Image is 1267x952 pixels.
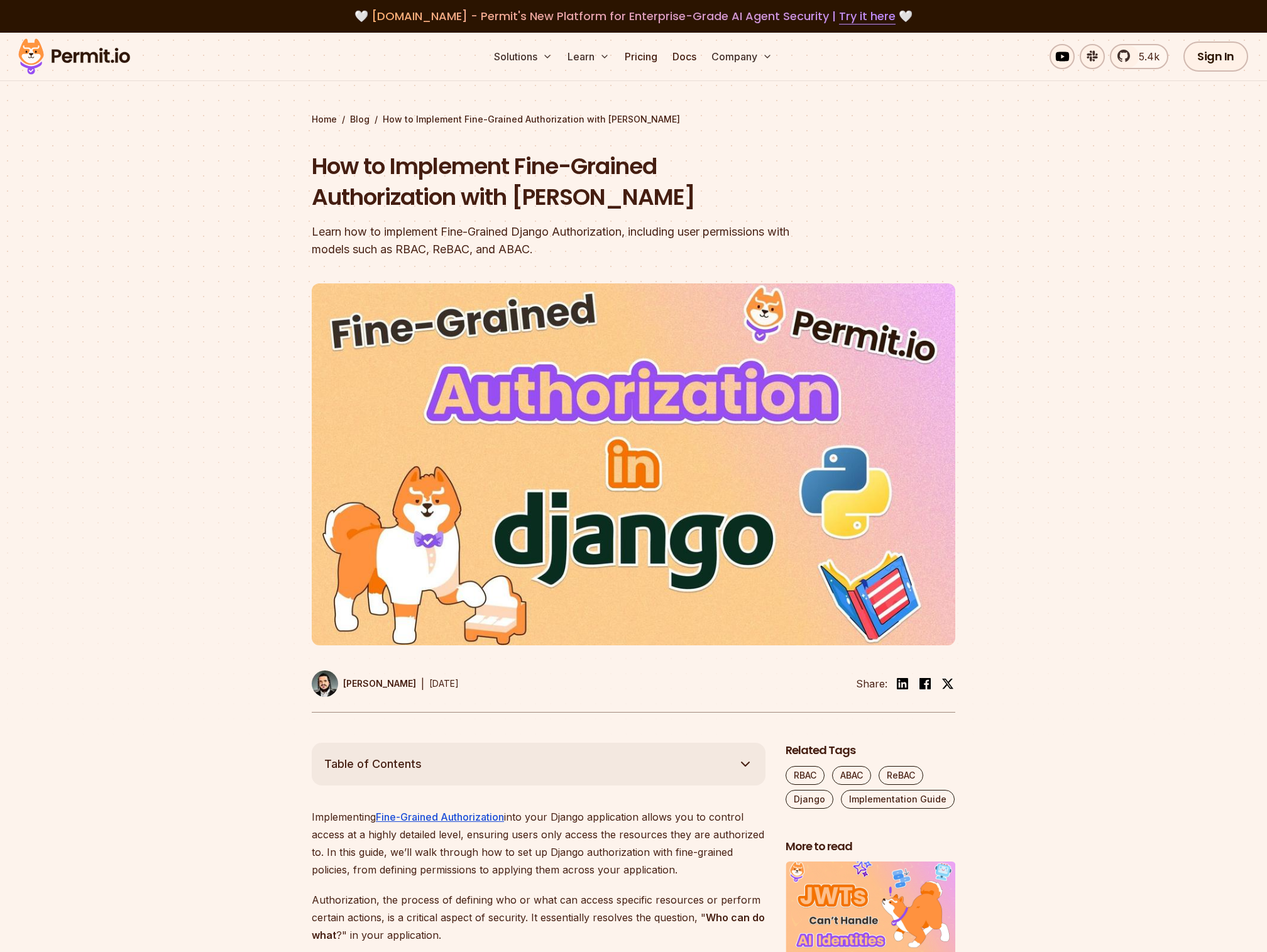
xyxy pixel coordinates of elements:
span: [DOMAIN_NAME] - Permit's New Platform for Enterprise-Grade AI Agent Security | [371,8,896,24]
a: Django [786,790,833,809]
a: Docs [667,44,701,69]
p: [PERSON_NAME] [343,677,416,690]
div: / / [312,113,955,126]
img: facebook [918,676,933,691]
a: Pricing [620,44,662,69]
a: ReBAC [879,766,923,785]
span: 5.4k [1131,49,1160,64]
img: How to Implement Fine-Grained Authorization with Django [312,283,955,645]
time: [DATE] [429,678,459,689]
button: Solutions [489,44,557,69]
a: Home [312,113,337,126]
span: Table of Contents [324,755,422,773]
a: Implementation Guide [841,790,955,809]
a: RBAC [786,766,825,785]
h1: How to Implement Fine-Grained Authorization with [PERSON_NAME] [312,151,794,213]
div: | [421,676,424,691]
div: 🤍 🤍 [30,8,1237,25]
h2: More to read [786,839,955,855]
button: Company [706,44,777,69]
button: Learn [562,44,615,69]
a: Try it here [839,8,896,25]
a: 5.4k [1110,44,1168,69]
a: ABAC [832,766,871,785]
a: Blog [350,113,370,126]
strong: Who can do what [312,911,765,941]
p: Implementing into your Django application allows you to control access at a highly detailed level... [312,808,765,878]
img: linkedin [895,676,910,691]
a: [PERSON_NAME] [312,670,416,697]
a: Sign In [1183,41,1248,72]
img: Permit logo [13,35,136,78]
div: Learn how to implement Fine-Grained Django Authorization, including user permissions with models ... [312,223,794,258]
button: Table of Contents [312,743,765,785]
li: Share: [856,676,887,691]
a: Fine-Grained Authorization [376,811,504,823]
img: Gabriel L. Manor [312,670,338,697]
img: twitter [941,677,954,690]
p: Authorization, the process of defining who or what can access specific resources or perform certa... [312,891,765,944]
h2: Related Tags [786,743,955,758]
